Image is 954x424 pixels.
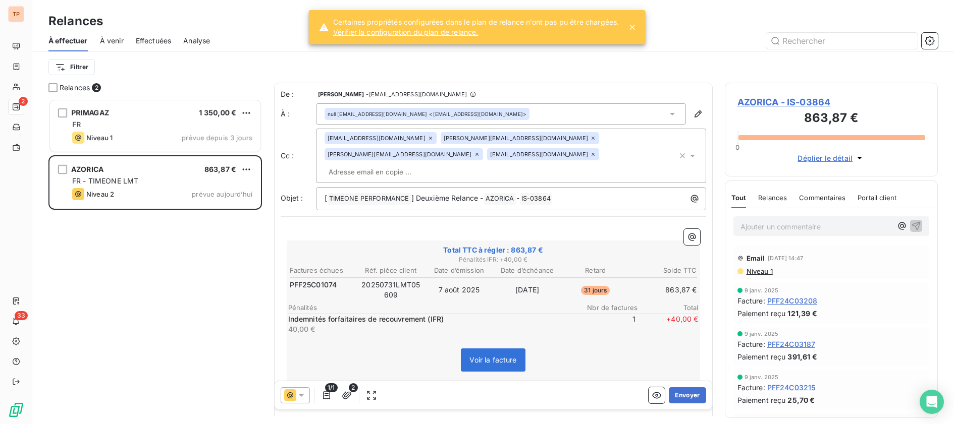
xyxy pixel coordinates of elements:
[520,193,552,205] span: IS-03864
[731,194,747,202] span: Tout
[737,308,786,319] span: Paiement reçu
[86,134,113,142] span: Niveau 1
[638,314,699,334] span: + 40,00 €
[366,91,466,97] span: - [EMAIL_ADDRESS][DOMAIN_NAME]
[48,59,95,75] button: Filtrer
[426,279,493,300] td: 7 août 2025
[581,286,610,295] span: 31 jours
[444,135,588,141] span: [PERSON_NAME][EMAIL_ADDRESS][DOMAIN_NAME]
[19,97,28,106] span: 2
[8,402,24,418] img: Logo LeanPay
[333,27,619,37] a: Vérifier la configuration du plan de relance.
[204,165,236,173] span: 863,87 €
[767,382,816,393] span: PFF24C03215
[288,324,573,334] p: 40,00 €
[290,280,337,290] span: PFF25C01074
[182,134,252,142] span: prévue depuis 3 jours
[289,265,356,276] th: Factures échues
[747,254,765,262] span: Email
[858,194,896,202] span: Portail client
[328,151,472,157] span: [PERSON_NAME][EMAIL_ADDRESS][DOMAIN_NAME]
[490,151,588,157] span: [EMAIL_ADDRESS][DOMAIN_NAME]
[15,311,28,320] span: 33
[577,304,638,312] span: Nbr de factures
[630,279,697,300] td: 863,87 €
[318,91,364,97] span: [PERSON_NAME]
[199,108,237,117] span: 1 350,00 €
[71,108,109,117] span: PRIMAGAZ
[575,314,636,334] span: 1
[136,36,172,46] span: Effectuées
[630,265,697,276] th: Solde TTC
[328,110,428,117] span: null [EMAIL_ADDRESS][DOMAIN_NAME]
[328,193,411,205] span: TIMEONE PERFORMANCE
[737,95,926,109] span: AZORICA - IS-03864
[288,245,699,255] span: Total TTC à régler : 863,87 €
[357,265,425,276] th: Réf. pièce client
[737,109,926,129] h3: 863,87 €
[281,89,316,99] span: De :
[745,331,779,337] span: 9 janv. 2025
[745,417,779,423] span: 9 janv. 2025
[72,176,138,185] span: FR - TIMEONE LMT
[494,265,561,276] th: Date d’échéance
[767,339,816,349] span: PFF24C03187
[86,190,114,198] span: Niveau 2
[920,390,944,414] div: Open Intercom Messenger
[799,194,845,202] span: Commentaires
[333,17,619,27] span: Certaines propriétés configurées dans le plan de relance n’ont pas pu être chargées.
[758,194,787,202] span: Relances
[638,304,699,312] span: Total
[48,99,262,424] div: grid
[737,295,765,306] span: Facture :
[288,304,577,312] span: Pénalités
[745,287,779,293] span: 9 janv. 2025
[794,152,868,164] button: Déplier le détail
[426,265,493,276] th: Date d’émission
[349,383,358,392] span: 2
[798,153,853,163] span: Déplier le détail
[737,351,786,362] span: Paiement reçu
[60,83,90,93] span: Relances
[746,267,773,275] span: Niveau 1
[281,109,316,119] label: À :
[328,135,426,141] span: [EMAIL_ADDRESS][DOMAIN_NAME]
[325,194,327,202] span: [
[192,190,252,198] span: prévue aujourd’hui
[288,255,699,264] span: Pénalités IFR : + 40,00 €
[357,279,425,300] td: 20250731LMT05609
[737,339,765,349] span: Facture :
[183,36,210,46] span: Analyse
[735,143,739,151] span: 0
[48,12,103,30] h3: Relances
[48,36,88,46] span: À effectuer
[288,314,573,324] p: Indemnités forfaitaires de recouvrement (IFR)
[325,383,337,392] span: 1/1
[71,165,103,173] span: AZORICA
[484,193,516,205] span: AZORICA
[787,395,815,405] span: 25,70 €
[745,374,779,380] span: 9 janv. 2025
[281,151,316,161] label: Cc :
[100,36,124,46] span: À venir
[8,6,24,22] div: TP
[562,265,629,276] th: Retard
[787,308,817,319] span: 121,39 €
[469,355,516,364] span: Voir la facture
[494,279,561,300] td: [DATE]
[328,110,526,117] div: <[EMAIL_ADDRESS][DOMAIN_NAME]>
[737,382,765,393] span: Facture :
[737,395,786,405] span: Paiement reçu
[281,194,303,202] span: Objet :
[411,194,484,202] span: ] Deuxième Relance -
[767,295,818,306] span: PFF24C03208
[787,351,817,362] span: 391,61 €
[516,194,519,202] span: -
[669,387,706,403] button: Envoyer
[72,120,81,129] span: FR
[768,255,803,261] span: [DATE] 14:47
[325,164,441,179] input: Adresse email en copie ...
[766,33,918,49] input: Rechercher
[92,83,101,92] span: 2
